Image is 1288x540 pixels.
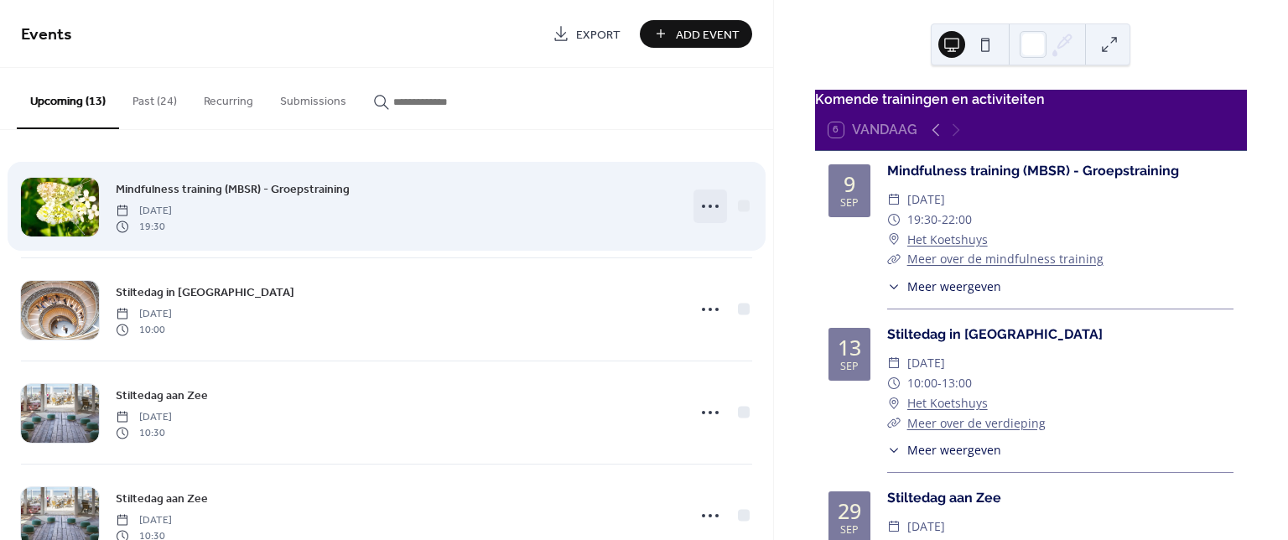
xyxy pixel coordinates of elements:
[116,425,172,440] span: 10:30
[887,190,901,210] div: ​
[887,163,1179,179] a: Mindfulness training (MBSR) - Groepstraining
[815,90,1247,110] div: Komende trainingen en activiteiten
[887,353,901,373] div: ​
[887,393,901,413] div: ​
[676,26,740,44] span: Add Event
[838,337,861,358] div: 13
[907,441,1001,459] span: Meer weergeven
[116,284,294,302] span: Stiltedag in [GEOGRAPHIC_DATA]
[907,210,937,230] span: 19:30
[907,251,1104,267] a: Meer over de mindfulness training
[640,20,752,48] button: Add Event
[116,386,208,405] a: Stiltedag aan Zee
[907,415,1046,431] a: Meer over de verdieping
[887,326,1103,342] a: Stiltedag in [GEOGRAPHIC_DATA]
[116,322,172,337] span: 10:00
[887,210,901,230] div: ​
[907,230,988,250] a: Het Koetshuys
[116,219,172,234] span: 19:30
[116,491,208,508] span: Stiltedag aan Zee
[937,210,942,230] span: -
[119,68,190,127] button: Past (24)
[116,513,172,528] span: [DATE]
[887,230,901,250] div: ​
[887,278,1001,295] button: ​Meer weergeven
[907,190,945,210] span: [DATE]
[887,441,901,459] div: ​
[887,249,901,269] div: ​
[887,490,1001,506] a: Stiltedag aan Zee
[887,278,901,295] div: ​
[116,387,208,405] span: Stiltedag aan Zee
[887,441,1001,459] button: ​Meer weergeven
[907,353,945,373] span: [DATE]
[116,283,294,302] a: Stiltedag in [GEOGRAPHIC_DATA]
[116,179,350,199] a: Mindfulness training (MBSR) - Groepstraining
[844,174,855,195] div: 9
[116,410,172,425] span: [DATE]
[840,198,859,209] div: sep
[267,68,360,127] button: Submissions
[937,373,942,393] span: -
[887,413,901,434] div: ​
[576,26,621,44] span: Export
[840,525,859,536] div: sep
[116,204,172,219] span: [DATE]
[942,210,972,230] span: 22:00
[116,307,172,322] span: [DATE]
[190,68,267,127] button: Recurring
[942,373,972,393] span: 13:00
[540,20,633,48] a: Export
[907,278,1001,295] span: Meer weergeven
[887,517,901,537] div: ​
[17,68,119,129] button: Upcoming (13)
[116,181,350,199] span: Mindfulness training (MBSR) - Groepstraining
[907,373,937,393] span: 10:00
[21,18,72,51] span: Events
[116,489,208,508] a: Stiltedag aan Zee
[887,373,901,393] div: ​
[907,393,988,413] a: Het Koetshuys
[838,501,861,522] div: 29
[907,517,945,537] span: [DATE]
[840,361,859,372] div: sep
